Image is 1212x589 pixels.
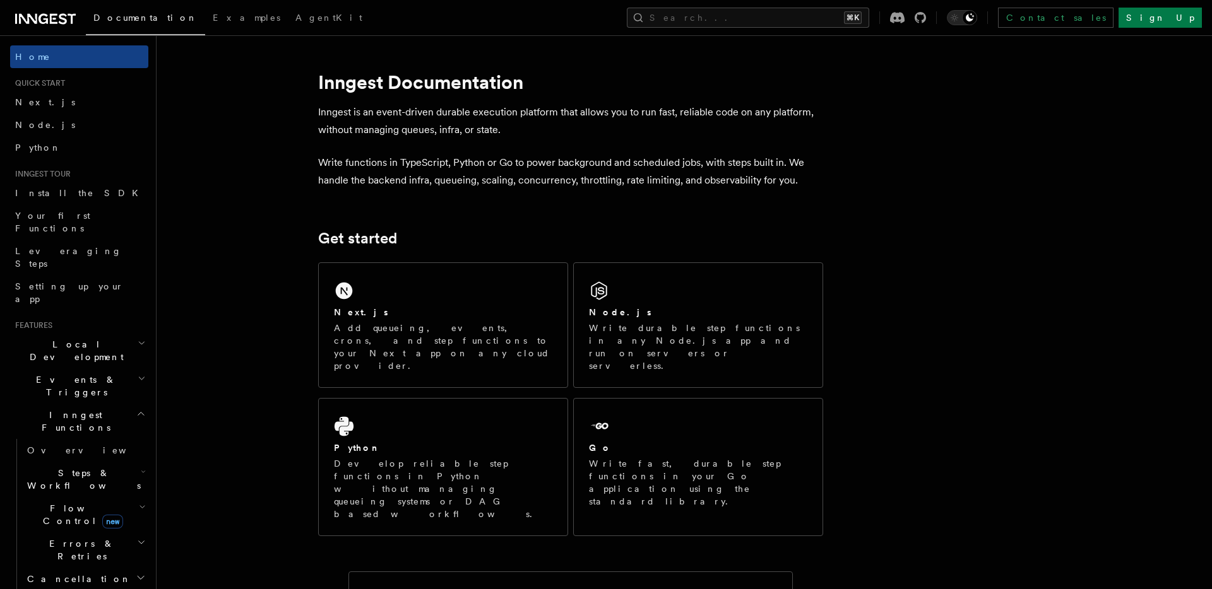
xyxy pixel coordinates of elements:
[998,8,1114,28] a: Contact sales
[22,462,148,497] button: Steps & Workflows
[627,8,869,28] button: Search...⌘K
[334,322,552,372] p: Add queueing, events, crons, and step functions to your Next app on any cloud provider.
[15,120,75,130] span: Node.js
[22,502,139,527] span: Flow Control
[205,4,288,34] a: Examples
[22,532,148,568] button: Errors & Retries
[10,182,148,204] a: Install the SDK
[15,188,146,198] span: Install the SDK
[15,211,90,233] span: Your first Functions
[10,169,71,179] span: Inngest tour
[22,467,141,492] span: Steps & Workflows
[589,322,807,372] p: Write durable step functions in any Node.js app and run on servers or serverless.
[10,136,148,159] a: Python
[93,13,198,23] span: Documentation
[10,204,148,240] a: Your first Functions
[10,409,136,434] span: Inngest Functions
[318,71,823,93] h1: Inngest Documentation
[573,398,823,536] a: GoWrite fast, durable step functions in your Go application using the standard library.
[334,306,388,318] h2: Next.js
[318,154,823,189] p: Write functions in TypeScript, Python or Go to power background and scheduled jobs, with steps bu...
[318,262,568,388] a: Next.jsAdd queueing, events, crons, and step functions to your Next app on any cloud provider.
[295,13,362,23] span: AgentKit
[10,45,148,68] a: Home
[22,497,148,532] button: Flow Controlnew
[318,103,823,139] p: Inngest is an event-driven durable execution platform that allows you to run fast, reliable code ...
[10,368,148,404] button: Events & Triggers
[318,230,397,247] a: Get started
[10,373,138,399] span: Events & Triggers
[27,445,157,455] span: Overview
[589,441,612,454] h2: Go
[15,143,61,153] span: Python
[15,281,124,304] span: Setting up your app
[213,13,280,23] span: Examples
[288,4,370,34] a: AgentKit
[10,78,65,88] span: Quick start
[15,97,75,107] span: Next.js
[1119,8,1202,28] a: Sign Up
[10,91,148,114] a: Next.js
[10,338,138,363] span: Local Development
[15,246,122,269] span: Leveraging Steps
[318,398,568,536] a: PythonDevelop reliable step functions in Python without managing queueing systems or DAG based wo...
[334,441,381,454] h2: Python
[10,240,148,275] a: Leveraging Steps
[102,515,123,528] span: new
[10,114,148,136] a: Node.js
[22,573,131,585] span: Cancellation
[589,457,807,508] p: Write fast, durable step functions in your Go application using the standard library.
[86,4,205,35] a: Documentation
[573,262,823,388] a: Node.jsWrite durable step functions in any Node.js app and run on servers or serverless.
[10,333,148,368] button: Local Development
[10,275,148,310] a: Setting up your app
[589,306,651,318] h2: Node.js
[22,439,148,462] a: Overview
[334,457,552,520] p: Develop reliable step functions in Python without managing queueing systems or DAG based workflows.
[15,50,50,63] span: Home
[22,537,137,563] span: Errors & Retries
[10,404,148,439] button: Inngest Functions
[844,11,862,24] kbd: ⌘K
[947,10,977,25] button: Toggle dark mode
[10,320,52,330] span: Features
